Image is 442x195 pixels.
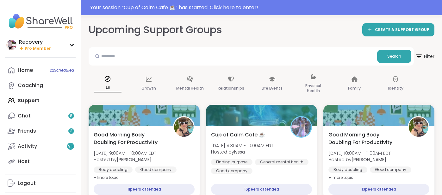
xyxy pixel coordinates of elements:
[5,123,76,139] a: Friends3
[328,167,367,173] div: Body doubling
[388,85,403,92] p: Identity
[375,27,429,33] span: CREATE A SUPPORT GROUP
[117,156,152,163] b: [PERSON_NAME]
[19,39,51,46] div: Recovery
[70,129,72,134] span: 3
[70,113,72,119] span: 8
[370,167,411,173] div: Good company
[25,46,51,51] span: Pro Member
[328,184,429,195] div: 13 peers attended
[352,156,386,163] b: [PERSON_NAME]
[409,117,428,137] img: Adrienne_QueenOfTheDawn
[415,49,434,64] span: Filter
[6,40,16,50] img: Recovery
[328,156,391,163] span: Hosted by
[211,131,265,139] span: Cup of Calm Cafe ☕️
[211,184,312,195] div: 16 peers attended
[362,23,434,36] a: CREATE A SUPPORT GROUP
[5,63,76,78] a: Home22Scheduled
[94,131,166,146] span: Good Morning Body Doubling For Productivity
[94,150,156,156] span: [DATE] 9:00AM - 10:00AM EDT
[18,82,43,89] div: Coaching
[211,159,252,165] div: Finding purpose
[218,85,244,92] p: Relationships
[377,50,411,63] button: Search
[94,167,133,173] div: Body doubling
[415,47,434,66] button: Filter
[94,84,121,92] p: All
[90,4,438,11] div: Your session “ Cup of Calm Cafe ☕️ ” has started. Click here to enter!
[94,184,195,195] div: 11 peers attended
[5,10,76,32] img: ShareWell Nav Logo
[5,78,76,93] a: Coaching
[174,117,194,137] img: Adrienne_QueenOfTheDawn
[5,176,76,191] a: Logout
[291,117,311,137] img: lyssa
[348,85,361,92] p: Family
[262,85,283,92] p: Life Events
[299,82,327,95] p: Physical Health
[211,149,273,155] span: Hosted by
[18,158,30,165] div: Host
[211,142,273,149] span: [DATE] 9:30AM - 10:00AM EDT
[387,53,401,59] span: Search
[141,85,156,92] p: Growth
[5,154,76,169] a: Host
[328,150,391,156] span: [DATE] 10:00AM - 11:00AM EDT
[135,167,177,173] div: Good company
[18,180,36,187] div: Logout
[211,168,252,174] div: Good company
[18,67,33,74] div: Home
[255,159,308,165] div: General mental health
[5,108,76,123] a: Chat8
[89,23,222,37] h2: Upcoming Support Groups
[18,143,37,150] div: Activity
[5,139,76,154] a: Activity9+
[68,144,73,149] span: 9 +
[234,149,245,155] b: lyssa
[328,131,401,146] span: Good Morning Body Doubling For Productivity
[18,128,36,135] div: Friends
[50,68,74,73] span: 22 Scheduled
[94,156,156,163] span: Hosted by
[18,112,31,119] div: Chat
[176,85,204,92] p: Mental Health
